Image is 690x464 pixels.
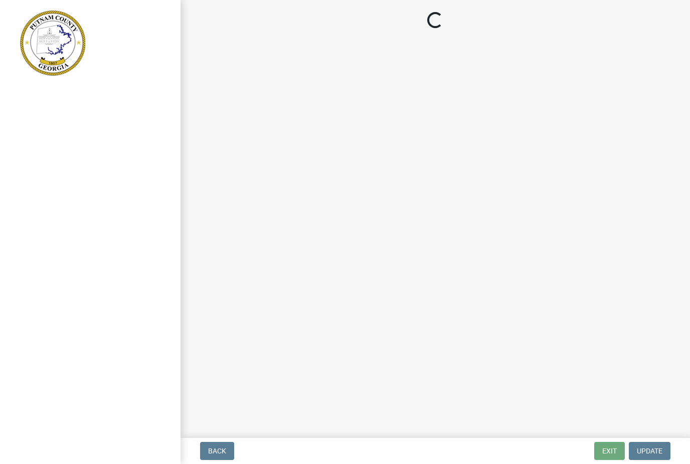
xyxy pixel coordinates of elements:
[200,442,234,460] button: Back
[208,447,226,455] span: Back
[637,447,662,455] span: Update
[629,442,670,460] button: Update
[594,442,625,460] button: Exit
[20,11,85,76] img: Putnam County, Georgia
